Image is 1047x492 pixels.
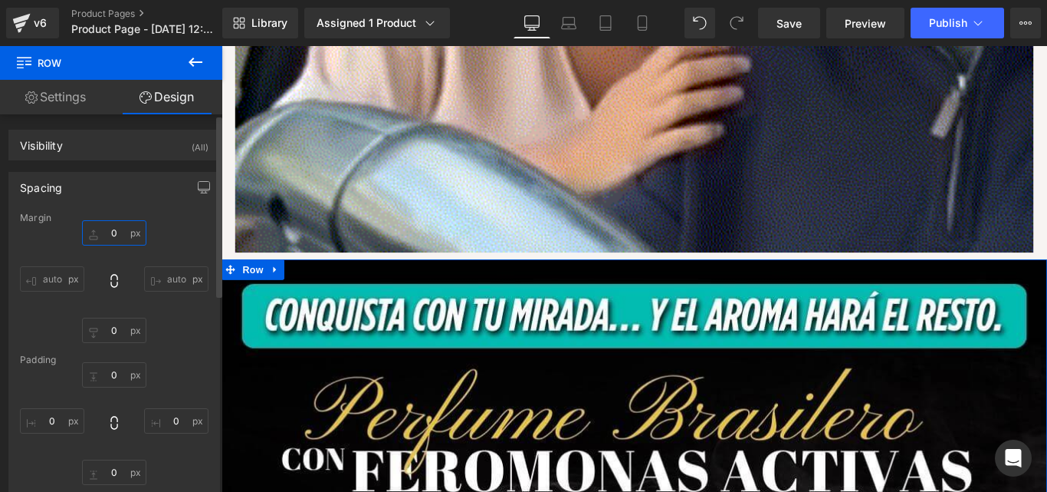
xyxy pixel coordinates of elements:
input: 0 [144,408,208,434]
input: 0 [82,460,146,485]
button: Publish [911,8,1004,38]
a: New Library [222,8,298,38]
button: More [1010,8,1041,38]
div: v6 [31,13,50,33]
span: Save [776,15,802,31]
a: Expand / Collapse [51,239,71,263]
span: Preview [845,15,886,31]
span: Product Page - [DATE] 12:00:56 [71,23,218,35]
input: 0 [144,266,208,292]
input: 0 [20,266,84,292]
div: Open Intercom Messenger [995,440,1032,477]
span: Row [20,239,51,263]
div: Spacing [20,173,62,194]
span: Library [251,16,287,30]
div: Margin [20,213,208,223]
a: Product Pages [71,8,248,20]
input: 0 [82,318,146,343]
a: Desktop [514,8,550,38]
a: Laptop [550,8,587,38]
span: Publish [929,17,967,29]
a: Design [111,80,222,114]
span: Row [15,46,169,80]
a: v6 [6,8,59,38]
a: Mobile [624,8,661,38]
div: Visibility [20,130,63,152]
div: (All) [192,130,208,156]
a: Tablet [587,8,624,38]
input: 0 [82,362,146,388]
button: Undo [684,8,715,38]
div: Assigned 1 Product [317,15,438,31]
button: Redo [721,8,752,38]
input: 0 [82,220,146,246]
div: Padding [20,355,208,365]
a: Preview [826,8,904,38]
input: 0 [20,408,84,434]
